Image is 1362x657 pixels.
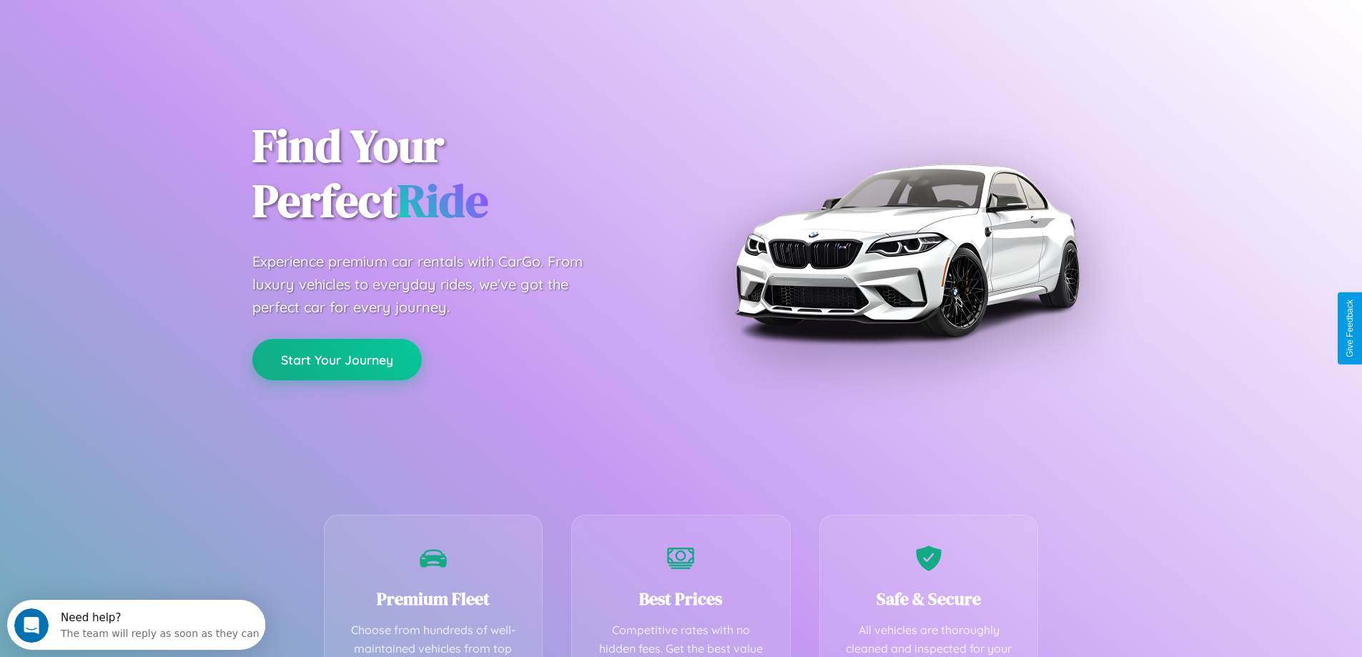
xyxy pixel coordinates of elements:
h3: Best Prices [593,587,769,611]
h3: Premium Fleet [346,587,521,611]
span: Ride [398,169,488,232]
img: Premium BMW car rental vehicle [728,71,1085,429]
button: Start Your Journey [252,339,422,380]
div: Need help? [54,12,252,24]
div: Open Intercom Messenger [6,6,266,45]
div: The team will reply as soon as they can [54,24,252,39]
div: Give Feedback [1345,300,1355,357]
iframe: Intercom live chat discovery launcher [7,600,265,650]
iframe: Intercom live chat [14,608,49,643]
h1: Find Your Perfect [252,119,660,229]
h3: Safe & Secure [842,587,1017,611]
p: Experience premium car rentals with CarGo. From luxury vehicles to everyday rides, we've got the ... [252,250,610,319]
